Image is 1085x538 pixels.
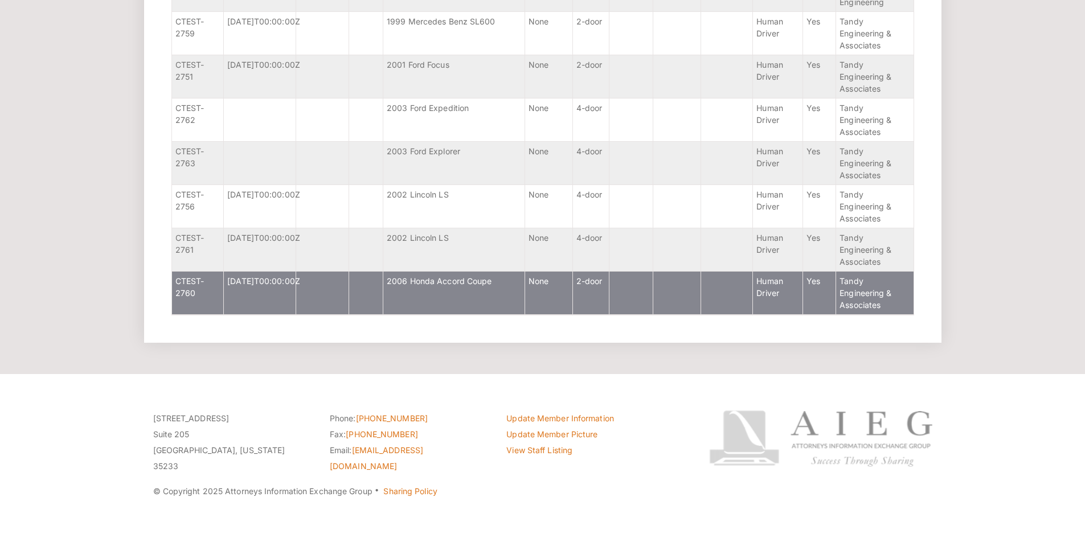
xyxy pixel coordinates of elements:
span: Yes [806,60,820,69]
a: Sharing Policy [383,486,437,496]
tr: crn-15122<em> defense testing <-em>database video only<em> Cambron <-em>v. Ford<em> defense <-em>... [172,272,914,315]
span: Tandy Engineering & Associates [840,190,891,223]
span: Human Driver [756,276,783,298]
span: 4-door [576,190,603,199]
span: 2003 Ford Explorer [387,146,460,156]
span: 2002 Lincoln LS [387,233,449,243]
span: Tandy Engineering & Associates [840,233,891,266]
li: Phone: [330,410,489,426]
p: © Copyright 2025 Attorneys Information Exchange Group [153,483,666,499]
a: [PHONE_NUMBER] [346,429,417,439]
span: [DATE]T00:00:00Z [227,190,300,199]
img: Attorneys Information Exchange Group logo [709,410,932,467]
span: 2-door [576,60,603,69]
span: Tandy Engineering & Associates [840,276,891,310]
span: Yes [806,146,820,156]
span: Yes [806,233,820,243]
a: Update Member Information [506,413,614,423]
span: Human Driver [756,103,783,125]
span: Tandy Engineering & Associates [840,103,891,137]
span: 2002 Lincoln LS [387,190,449,199]
span: None [529,60,548,69]
span: None [529,190,548,199]
span: Human Driver [756,190,783,211]
span: None [529,233,548,243]
tr: crn-15122<em> defense testing <-em>database video only<em> Cambron <-em>v. Ford 2005-12-29<em> el... [172,55,914,98]
span: Human Driver [756,17,783,38]
a: Update Member Picture [506,429,597,439]
span: Tandy Engineering & Associates [840,60,891,93]
span: Yes [806,103,820,113]
span: None [529,276,548,286]
a: [PHONE_NUMBER] [356,413,428,423]
a: [EMAIL_ADDRESS][DOMAIN_NAME] [330,445,423,471]
span: [DATE]T00:00:00Z [227,233,300,243]
span: 2-door [576,17,603,26]
span: Human Driver [756,60,783,81]
tr: <em>crn-15122 Cambron v.<-em> Ford<em> defense testing <-em>database video only<em> electronic st... [172,142,914,185]
span: 2003 Ford Expedition [387,103,469,113]
span: CTEST-2760 [175,276,204,298]
p: [STREET_ADDRESS] Suite 205 [GEOGRAPHIC_DATA], [US_STATE] 35233 [153,410,313,474]
tr: crn-15122<em> defense testing <-em>database<em> Cambron <-em>v. <em>Ford electronic stability con... [172,185,914,228]
span: 2-door [576,276,603,286]
tr: <em>crn-15122 Cambron <-em>v. <em>Ford electronic stability control defense testing <-em>database... [172,98,914,142]
span: None [529,103,548,113]
span: Tandy Engineering & Associates [840,17,891,50]
span: None [529,146,548,156]
span: Yes [806,276,820,286]
span: 4-door [576,103,603,113]
span: CTEST-2759 [175,17,204,38]
span: 4-door [576,233,603,243]
span: CTEST-2756 [175,190,204,211]
span: CTEST-2751 [175,60,204,81]
span: None [529,17,548,26]
span: [DATE]T00:00:00Z [227,60,300,69]
span: 2001 Ford Focus [387,60,449,69]
span: [DATE]T00:00:00Z [227,17,300,26]
span: 4-door [576,146,603,156]
span: Human Driver [756,233,783,254]
span: Human Driver [756,146,783,168]
span: CTEST-2762 [175,103,204,125]
span: 1999 Mercedes Benz SL600 [387,17,495,26]
span: Yes [806,190,820,199]
tr: crn-15122<em> Cambron <-em>v. Ford defense exhibit 2080<em> electronic stability control defense ... [172,12,914,55]
span: [DATE]T00:00:00Z [227,276,300,286]
tr: <em>crn-15122 Cambron v.<-em> Ford<em> defense testing <-em>database video only<em> electronic st... [172,228,914,272]
li: Email: [330,442,489,474]
a: View Staff Listing [506,445,572,455]
span: · [374,490,379,496]
span: 2006 Honda Accord Coupe [387,276,492,286]
li: Fax: [330,426,489,442]
span: CTEST-2761 [175,233,204,254]
span: CTEST-2763 [175,146,204,168]
span: Tandy Engineering & Associates [840,146,891,180]
span: Yes [806,17,820,26]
